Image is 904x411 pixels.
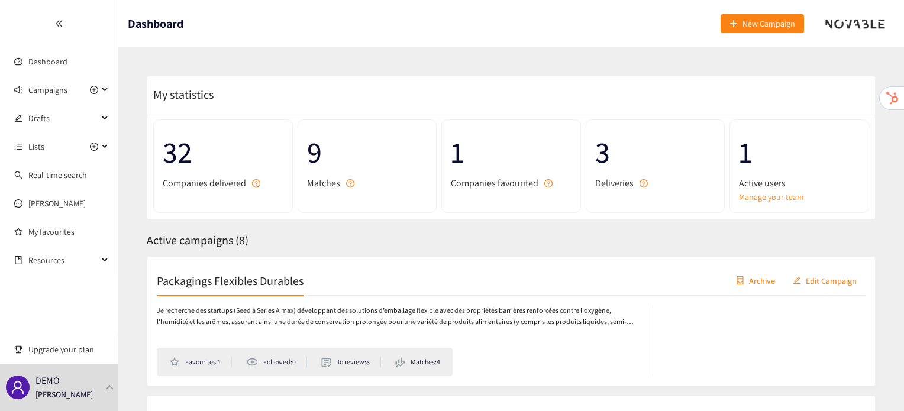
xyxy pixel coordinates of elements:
[90,143,98,151] span: plus-circle
[544,179,553,187] span: question-circle
[749,274,775,287] span: Archive
[14,345,22,354] span: trophy
[739,176,786,190] span: Active users
[35,388,93,401] p: [PERSON_NAME]
[28,248,98,272] span: Resources
[595,176,634,190] span: Deliveries
[14,86,22,94] span: sound
[721,14,804,33] button: plusNew Campaign
[14,256,22,264] span: book
[784,271,866,290] button: editEdit Campaign
[14,143,22,151] span: unordered-list
[307,176,340,190] span: Matches
[157,305,641,328] p: Je recherche des startups (Seed à Series A max) développant des solutions d’emballage flexible av...
[28,220,109,244] a: My favourites
[451,176,538,190] span: Companies favourited
[739,129,860,176] span: 1
[11,380,25,394] span: user
[163,176,246,190] span: Companies delivered
[147,256,876,386] a: Packagings Flexibles DurablescontainerArchiveeditEdit CampaignJe recherche des startups (Seed à S...
[90,86,98,94] span: plus-circle
[28,106,98,130] span: Drafts
[28,135,44,158] span: Lists
[806,274,857,287] span: Edit Campaign
[252,179,260,187] span: question-circle
[793,276,801,286] span: edit
[727,271,784,290] button: containerArchive
[28,170,87,180] a: Real-time search
[640,179,648,187] span: question-circle
[14,114,22,122] span: edit
[742,17,795,30] span: New Campaign
[28,198,86,209] a: [PERSON_NAME]
[307,129,428,176] span: 9
[246,357,306,367] li: Followed: 0
[28,78,67,102] span: Campaigns
[739,190,860,203] a: Manage your team
[147,232,248,248] span: Active campaigns ( 8 )
[35,373,60,388] p: DEMO
[595,129,716,176] span: 3
[157,272,304,289] h2: Packagings Flexibles Durables
[451,129,572,176] span: 1
[729,20,738,29] span: plus
[147,87,214,102] span: My statistics
[346,179,354,187] span: question-circle
[736,276,744,286] span: container
[55,20,63,28] span: double-left
[169,357,232,367] li: Favourites: 1
[163,129,283,176] span: 32
[28,56,67,67] a: Dashboard
[321,357,381,367] li: To review: 8
[28,338,109,361] span: Upgrade your plan
[395,357,440,367] li: Matches: 4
